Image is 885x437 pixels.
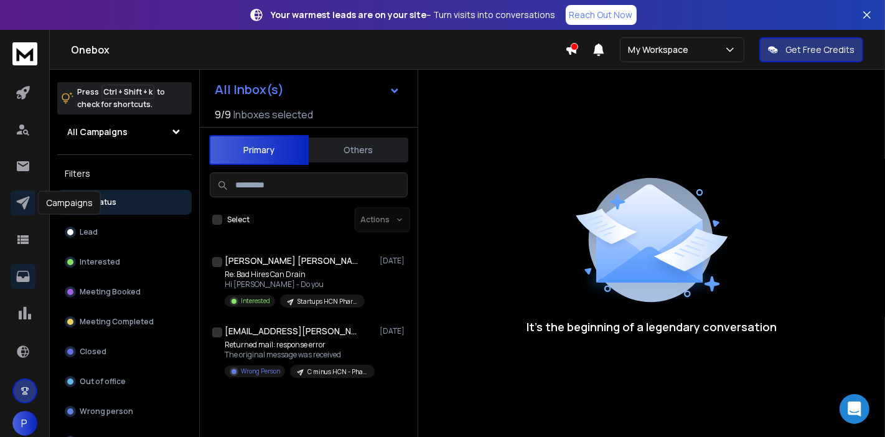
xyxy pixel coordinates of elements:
button: All Status [57,190,192,215]
p: [DATE] [380,256,408,266]
button: Primary [209,135,309,165]
h1: Onebox [71,42,565,57]
button: Closed [57,339,192,364]
p: Lead [80,227,98,237]
span: 9 / 9 [215,107,231,122]
h3: Filters [57,165,192,182]
button: All Campaigns [57,120,192,144]
button: P [12,411,37,436]
button: Get Free Credits [759,37,863,62]
p: Interested [80,257,120,267]
p: Meeting Completed [80,317,154,327]
p: [DATE] [380,326,408,336]
button: All Inbox(s) [205,77,410,102]
p: The original message was received [225,350,374,360]
p: Hi [PERSON_NAME] - Do you [225,280,365,289]
h1: [EMAIL_ADDRESS][PERSON_NAME][DOMAIN_NAME] [225,325,362,337]
p: C minus HCN - Pharma & Medical [307,367,367,377]
button: Interested [57,250,192,275]
p: Get Free Credits [785,44,855,56]
p: Wrong Person [241,367,280,376]
p: Closed [80,347,106,357]
p: Startups HCN Pharma & Medical 2 [297,297,357,306]
p: – Turn visits into conversations [271,9,556,21]
button: Others [309,136,408,164]
button: Out of office [57,369,192,394]
img: logo [12,42,37,65]
button: Lead [57,220,192,245]
button: Meeting Booked [57,280,192,304]
button: Wrong person [57,399,192,424]
span: Ctrl + Shift + k [101,85,154,99]
h1: All Campaigns [67,126,128,138]
p: Reach Out Now [569,9,633,21]
p: It’s the beginning of a legendary conversation [527,318,777,336]
label: Select [227,215,250,225]
button: Meeting Completed [57,309,192,334]
h1: [PERSON_NAME] [PERSON_NAME] [225,255,362,267]
p: Interested [241,296,270,306]
p: Returned mail: response error [225,340,374,350]
div: Campaigns [38,191,101,215]
h3: Inboxes selected [233,107,313,122]
p: Press to check for shortcuts. [77,86,165,111]
p: Out of office [80,377,126,387]
a: Reach Out Now [566,5,637,25]
h1: All Inbox(s) [215,83,284,96]
div: Open Intercom Messenger [840,394,869,424]
p: Wrong person [80,406,133,416]
p: My Workspace [628,44,693,56]
p: Re: Bad Hires Can Drain [225,270,365,280]
p: Meeting Booked [80,287,141,297]
strong: Your warmest leads are on your site [271,9,427,21]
